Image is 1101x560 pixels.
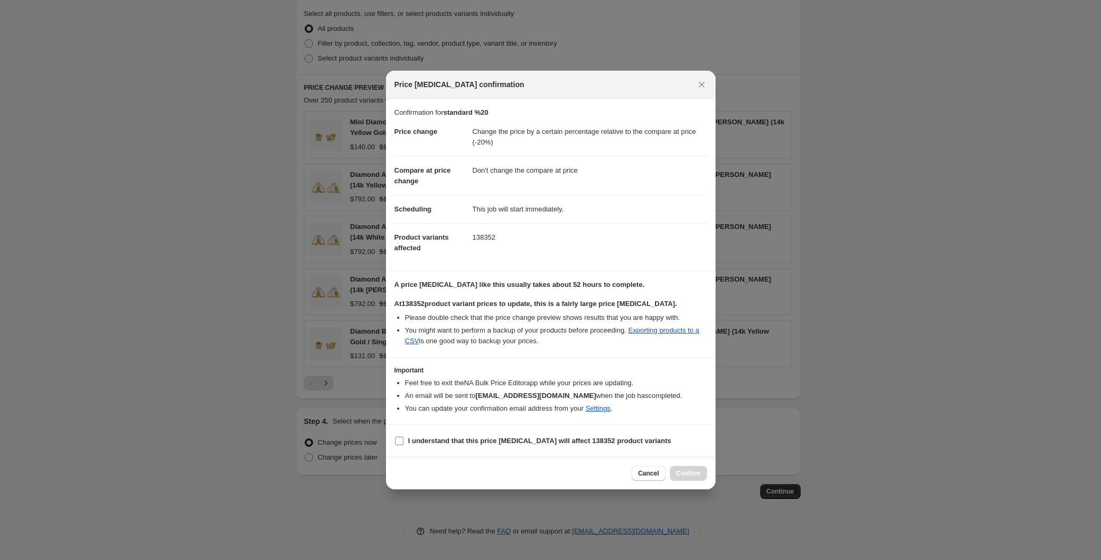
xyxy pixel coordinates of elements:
span: Scheduling [394,205,432,213]
b: A price [MEDICAL_DATA] like this usually takes about 52 hours to complete. [394,281,645,289]
button: Close [694,77,709,92]
li: You can update your confirmation email address from your . [405,403,707,414]
a: Settings [585,404,610,412]
li: Please double check that the price change preview shows results that you are happy with. [405,312,707,323]
b: At 138352 product variant prices to update, this is a fairly large price [MEDICAL_DATA]. [394,300,677,308]
dd: This job will start immediately. [473,195,707,223]
p: Confirmation for [394,107,707,118]
b: [EMAIL_ADDRESS][DOMAIN_NAME] [475,392,596,400]
dd: Don't change the compare at price [473,156,707,184]
li: An email will be sent to when the job has completed . [405,391,707,401]
li: You might want to perform a backup of your products before proceeding. is one good way to backup ... [405,325,707,346]
li: Feel free to exit the NA Bulk Price Editor app while your prices are updating. [405,378,707,388]
span: Price [MEDICAL_DATA] confirmation [394,79,525,90]
span: Product variants affected [394,233,449,252]
span: Compare at price change [394,166,451,185]
b: standard %20 [443,108,489,116]
h3: Important [394,366,707,375]
span: Price change [394,128,438,135]
dd: Change the price by a certain percentage relative to the compare at price (-20%) [473,118,707,156]
span: Cancel [638,469,659,478]
dd: 138352 [473,223,707,251]
button: Cancel [632,466,665,481]
b: I understand that this price [MEDICAL_DATA] will affect 138352 product variants [408,437,671,445]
